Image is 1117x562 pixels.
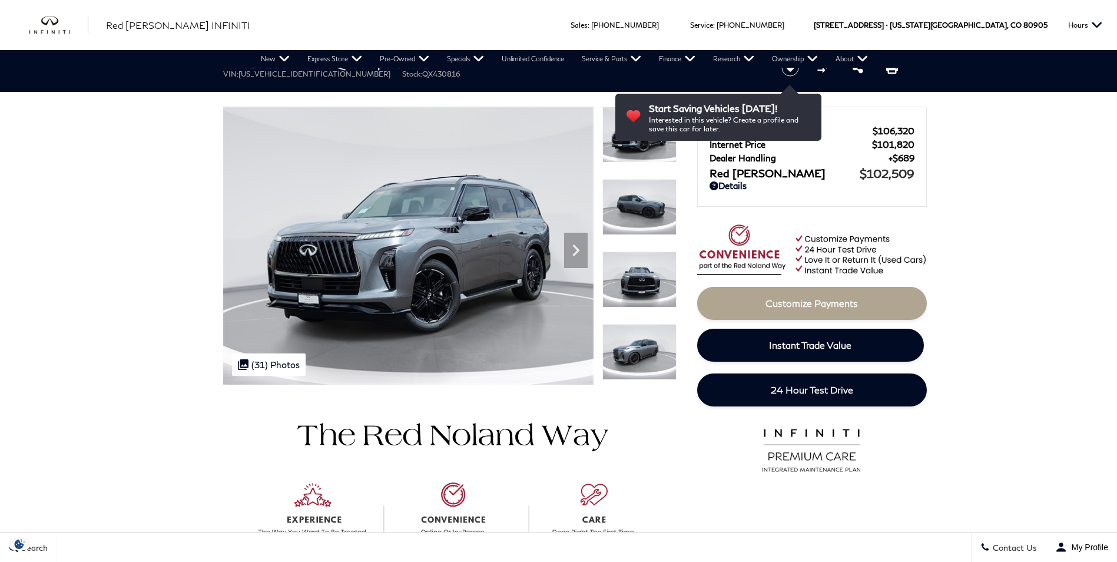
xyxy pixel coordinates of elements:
a: Ownership [763,50,827,68]
a: Internet Price $101,820 [710,139,914,150]
span: Red [PERSON_NAME] [710,167,860,180]
span: : [588,21,589,29]
span: $101,820 [872,139,914,150]
span: $102,509 [860,166,914,180]
img: New 2026 DYNAMIC METAL INFINITI Sport 4WD image 1 [602,107,677,163]
a: Research [704,50,763,68]
img: New 2026 DYNAMIC METAL INFINITI Sport 4WD image 1 [223,107,594,385]
img: New 2026 DYNAMIC METAL INFINITI Sport 4WD image 2 [602,179,677,235]
span: Sales [571,21,588,29]
img: New 2026 DYNAMIC METAL INFINITI Sport 4WD image 3 [602,252,677,308]
span: VIN: [223,70,238,78]
a: Unlimited Confidence [493,50,573,68]
span: Search [18,543,48,553]
span: Dealer Handling [710,153,889,163]
span: Contact Us [990,543,1037,553]
nav: Main Navigation [252,50,877,68]
img: INFINITI [29,16,88,35]
a: MSRP $106,320 [710,125,914,136]
a: Details [710,180,914,191]
a: [STREET_ADDRESS] • [US_STATE][GEOGRAPHIC_DATA], CO 80905 [814,21,1048,29]
a: Red [PERSON_NAME] $102,509 [710,166,914,180]
span: $689 [889,153,914,163]
span: Instant Trade Value [769,339,851,351]
span: Red [PERSON_NAME] INFINITI [106,19,250,31]
span: $106,320 [873,125,914,136]
span: [US_VEHICLE_IDENTIFICATION_NUMBER] [238,70,390,78]
a: Red [PERSON_NAME] INFINITI [106,18,250,32]
span: 24 Hour Test Drive [771,384,853,395]
a: Dealer Handling $689 [710,153,914,163]
button: Open user profile menu [1046,533,1117,562]
div: (31) Photos [232,353,306,376]
a: Customize Payments [697,287,927,320]
span: : [713,21,715,29]
img: New 2026 DYNAMIC METAL INFINITI Sport 4WD image 4 [602,324,677,380]
span: Customize Payments [765,297,858,309]
a: Service & Parts [573,50,650,68]
a: 24 Hour Test Drive [697,373,927,406]
a: Specials [438,50,493,68]
span: My Profile [1067,543,1108,552]
img: Opt-Out Icon [6,538,33,550]
span: QX430816 [422,70,460,78]
a: Pre-Owned [371,50,438,68]
section: Click to Open Cookie Consent Modal [6,538,33,550]
a: [PHONE_NUMBER] [591,21,659,29]
button: Compare Vehicle [816,59,833,77]
a: Instant Trade Value [697,329,924,362]
a: [PHONE_NUMBER] [717,21,784,29]
span: Internet Price [710,139,872,150]
a: About [827,50,877,68]
a: Finance [650,50,704,68]
div: Next [564,233,588,268]
span: Stock: [402,70,422,78]
span: MSRP [710,125,873,136]
a: New [252,50,299,68]
span: Service [690,21,713,29]
a: Express Store [299,50,371,68]
a: infiniti [29,16,88,35]
img: infinitipremiumcare.png [754,426,869,473]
